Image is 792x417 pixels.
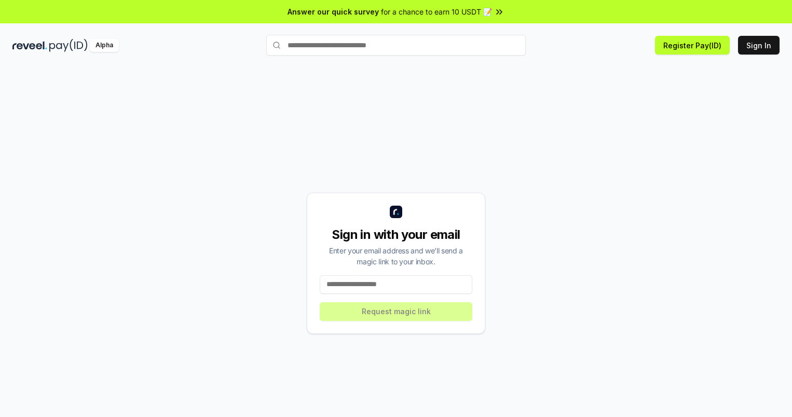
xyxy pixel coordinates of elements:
img: pay_id [49,39,88,52]
span: for a chance to earn 10 USDT 📝 [381,6,492,17]
button: Sign In [738,36,780,55]
div: Sign in with your email [320,226,472,243]
img: reveel_dark [12,39,47,52]
div: Alpha [90,39,119,52]
button: Register Pay(ID) [655,36,730,55]
span: Answer our quick survey [288,6,379,17]
div: Enter your email address and we’ll send a magic link to your inbox. [320,245,472,267]
img: logo_small [390,206,402,218]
